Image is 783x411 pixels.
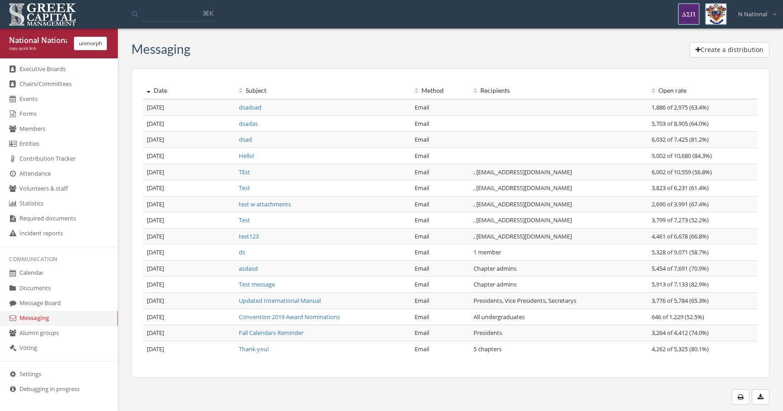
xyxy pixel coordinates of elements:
[239,103,261,111] a: dsadsad
[143,293,235,309] td: [DATE]
[411,341,470,357] td: Email
[648,196,758,212] td: 2,690 of 3,991 (67.4%)
[239,119,258,128] a: dsadas
[648,277,758,293] td: 5,913 of 7,133 (82.9%)
[239,280,275,288] a: Test message
[411,212,470,229] td: Email
[239,184,250,192] a: Test
[411,180,470,196] td: Email
[738,10,767,19] span: N National
[470,228,648,244] td: , [EMAIL_ADDRESS][DOMAIN_NAME]
[143,99,235,115] td: [DATE]
[143,228,235,244] td: [DATE]
[239,264,258,272] a: asdasd
[143,309,235,325] td: [DATE]
[411,82,470,99] th: Method
[648,99,758,115] td: 1,886 of 2,975 (63.4%)
[411,260,470,277] td: Email
[470,325,648,341] td: Presidents
[648,244,758,261] td: 5,328 of 9,071 (58.7%)
[648,341,758,357] td: 4,262 of 5,325 (80.1%)
[470,341,648,357] td: 5 chapters
[411,277,470,293] td: Email
[648,148,758,164] td: 9,002 of 10,680 (84.3%)
[143,341,235,357] td: [DATE]
[143,132,235,148] td: [DATE]
[648,82,758,99] th: Open rate
[235,82,411,99] th: Subject
[470,260,648,277] td: Chapter admins
[131,42,190,56] h3: Messaging
[143,212,235,229] td: [DATE]
[411,325,470,341] td: Email
[143,277,235,293] td: [DATE]
[239,248,245,256] a: ds
[411,115,470,132] td: Email
[648,260,758,277] td: 5,454 of 7,691 (70.9%)
[239,200,291,208] a: test w attachments
[648,115,758,132] td: 5,703 of 8,905 (64.0%)
[411,148,470,164] td: Email
[143,325,235,341] td: [DATE]
[648,228,758,244] td: 4,461 of 6,678 (66.8%)
[74,37,107,50] button: unmorph
[732,3,776,19] div: N National
[690,42,769,57] button: Create a distribution
[411,196,470,212] td: Email
[143,180,235,196] td: [DATE]
[239,168,250,176] a: TEst
[470,82,648,99] th: Recipients
[239,216,250,224] a: Test
[411,164,470,180] td: Email
[648,325,758,341] td: 3,264 of 4,412 (74.0%)
[143,148,235,164] td: [DATE]
[648,132,758,148] td: 6,032 of 7,425 (81.2%)
[411,132,470,148] td: Email
[411,244,470,261] td: Email
[470,196,648,212] td: , [EMAIL_ADDRESS][DOMAIN_NAME]
[9,35,67,46] div: National National
[239,152,254,160] a: Hello!
[470,309,648,325] td: All undergraduates
[143,82,235,99] th: Date
[470,180,648,196] td: , [EMAIL_ADDRESS][DOMAIN_NAME]
[143,244,235,261] td: [DATE]
[648,212,758,229] td: 3,799 of 7,273 (52.2%)
[470,244,648,261] td: 1 member
[648,164,758,180] td: 6,002 of 10,559 (56.8%)
[143,115,235,132] td: [DATE]
[143,164,235,180] td: [DATE]
[470,293,648,309] td: Presidents, Vice Presidents, Secretarys
[470,277,648,293] td: Chapter admins
[143,196,235,212] td: [DATE]
[143,260,235,277] td: [DATE]
[470,212,648,229] td: , [EMAIL_ADDRESS][DOMAIN_NAME]
[648,180,758,196] td: 3,823 of 6,231 (61.4%)
[411,293,470,309] td: Email
[239,329,304,337] a: Fall Calendars Reminder
[411,99,470,115] td: Email
[239,345,269,353] a: Thank you!
[411,309,470,325] td: Email
[470,164,648,180] td: , [EMAIL_ADDRESS][DOMAIN_NAME]
[239,232,259,240] a: test123
[203,9,213,18] span: ⌘K
[239,313,340,321] a: Convention 2019 Award Nominations
[648,309,758,325] td: 646 of 1,229 (52.5%)
[239,135,252,143] a: dsad
[648,293,758,309] td: 3,776 of 5,784 (65.3%)
[9,46,67,52] div: copy quick link
[239,296,321,305] a: Updated International Manual
[411,228,470,244] td: Email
